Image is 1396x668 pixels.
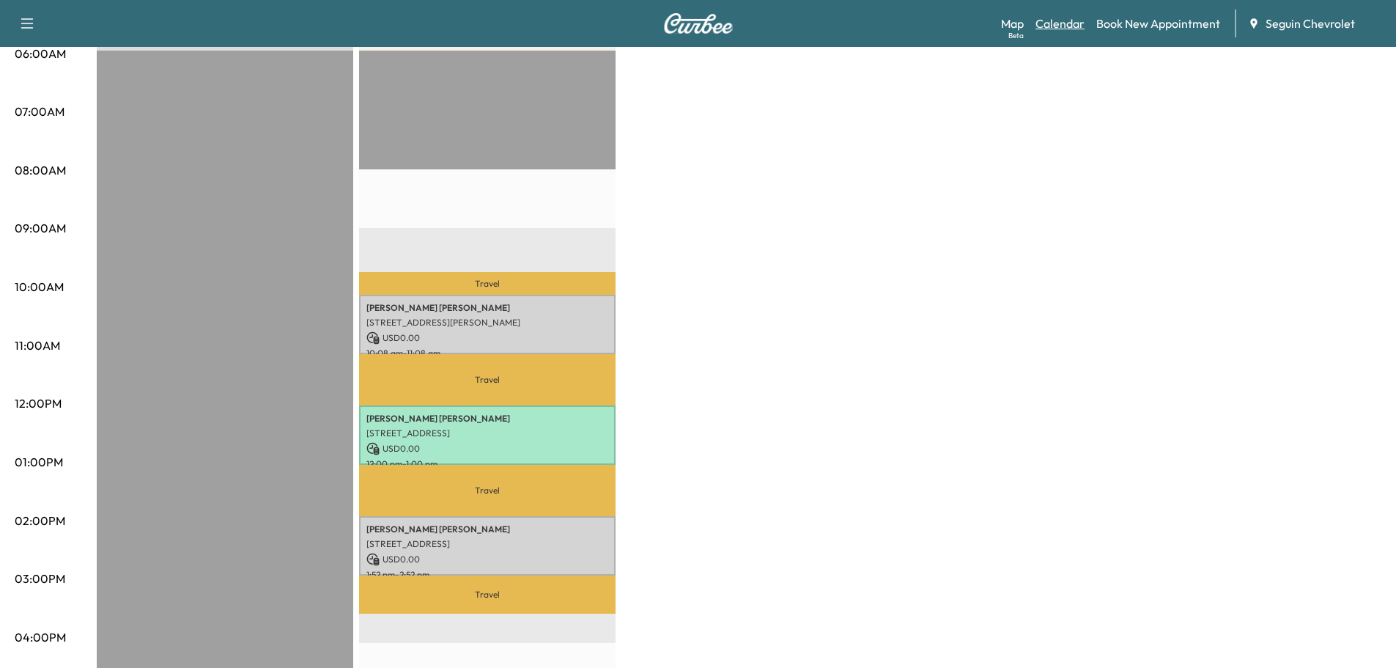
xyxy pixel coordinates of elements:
p: 03:00PM [15,570,65,587]
p: 11:00AM [15,337,60,354]
p: Travel [359,272,616,295]
span: Seguin Chevrolet [1266,15,1355,32]
p: USD 0.00 [366,553,608,566]
p: 1:52 pm - 2:52 pm [366,569,608,581]
p: [PERSON_NAME] [PERSON_NAME] [366,413,608,425]
p: 10:00AM [15,278,64,296]
p: 07:00AM [15,103,64,120]
p: 12:00 pm - 1:00 pm [366,458,608,470]
p: Travel [359,465,616,516]
p: 04:00PM [15,628,66,646]
p: USD 0.00 [366,331,608,345]
div: Beta [1008,30,1024,41]
p: USD 0.00 [366,442,608,455]
p: [PERSON_NAME] [PERSON_NAME] [366,524,608,535]
p: [PERSON_NAME] [PERSON_NAME] [366,302,608,314]
a: Book New Appointment [1096,15,1220,32]
img: Curbee Logo [663,13,734,34]
p: 10:08 am - 11:08 am [366,348,608,359]
p: [STREET_ADDRESS] [366,427,608,439]
p: 01:00PM [15,453,63,471]
p: 02:00PM [15,512,65,529]
p: [STREET_ADDRESS] [366,538,608,550]
p: [STREET_ADDRESS][PERSON_NAME] [366,317,608,329]
p: Travel [359,354,616,405]
a: MapBeta [1001,15,1024,32]
p: 06:00AM [15,45,66,62]
p: Travel [359,576,616,614]
p: 09:00AM [15,219,66,237]
p: 08:00AM [15,161,66,179]
p: 12:00PM [15,394,62,412]
a: Calendar [1035,15,1085,32]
